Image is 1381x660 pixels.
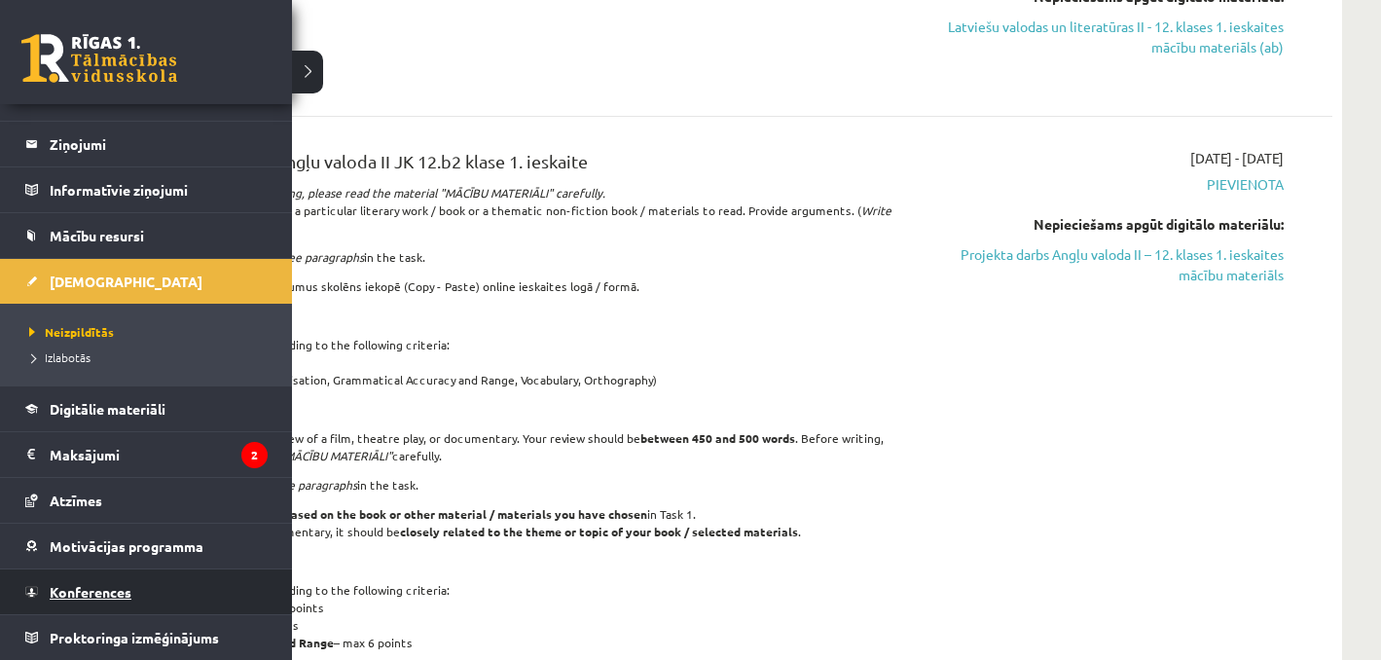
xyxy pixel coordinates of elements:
a: Neizpildītās [24,323,273,341]
legend: Informatīvie ziņojumi [50,167,268,212]
i: Before writing, please read the material "MĀCĪBU MATERIĀLI" carefully. [146,185,605,201]
a: Motivācijas programma [25,524,268,568]
p: There should be in the task. [146,248,894,266]
a: Rīgas 1. Tālmācības vidusskola [21,34,177,83]
i: "MĀCĪBU MATERIĀLI" [279,448,392,463]
a: Informatīvie ziņojumi [25,167,268,212]
p: The film or play should be in Task 1. If you have chosen a documentary, it should be . [146,505,894,540]
div: Nepieciešams apgūt digitālo materiālu: [924,214,1284,235]
a: Mācību resursi [25,213,268,258]
a: [DEMOGRAPHIC_DATA] [25,259,268,304]
span: Proktoringa izmēģinājums [50,629,219,646]
a: Maksājumi2 [25,432,268,477]
span: Digitālie materiāli [50,400,165,418]
span: Pievienota [924,174,1284,195]
span: Atzīmes [50,492,102,509]
p: Write a review of a film, theatre play, or documentary. Your review should be . Before writing, p... [146,429,894,464]
span: Izlabotās [24,349,91,365]
legend: Ziņojumi [50,122,268,166]
span: Neizpildītās [24,324,114,340]
a: Konferences [25,569,268,614]
p: Iepriekš uzrakstītus uzdevumus skolēns iekopē (Copy - Paste) online ieskaites logā / formā. [146,277,894,295]
p: You will be assessed according to the following criteria: (Contents and Task, Organisation, Gramm... [146,336,894,388]
p: There should be in the task. [146,476,894,494]
a: Atzīmes [25,478,268,523]
i: 2 [241,442,268,468]
span: Motivācijas programma [50,537,203,555]
a: Latviešu valodas un literatūras II - 12. klases 1. ieskaites mācību materiāls (ab) [924,17,1284,57]
a: Proktoringa izmēģinājums [25,615,268,660]
span: [DEMOGRAPHIC_DATA] [50,273,202,290]
b: between 450 and 500 words [640,430,795,446]
p: Write why you have chosen a particular literary work / book or a thematic non-fiction book / mate... [146,184,894,237]
a: Izlabotās [24,348,273,366]
b: closely related to the theme or topic of your book / selected materials [400,524,798,539]
a: Projekta darbs Angļu valoda II – 12. klases 1. ieskaites mācību materiāls [924,244,1284,285]
span: Konferences [50,583,131,601]
a: Ziņojumi [25,122,268,166]
legend: Maksājumi [50,432,268,477]
i: two to three paragraphs [234,249,364,265]
div: Projekta darbs - Angļu valoda II JK 12.b2 klase 1. ieskaite [146,148,894,184]
a: Digitālie materiāli [25,386,268,431]
b: based on the book or other material / materials you have chosen [284,506,647,522]
span: Mācību resursi [50,227,144,244]
span: [DATE] - [DATE] [1190,148,1284,168]
i: four to five paragraphs [234,477,357,493]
